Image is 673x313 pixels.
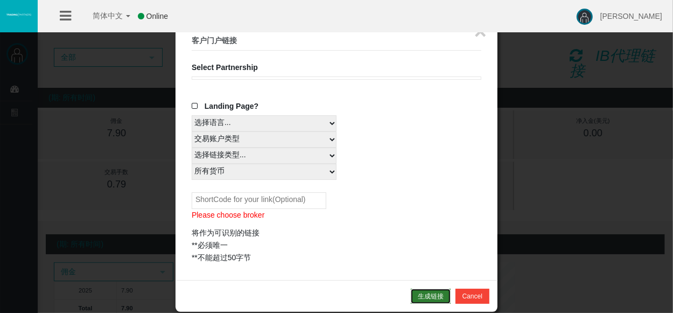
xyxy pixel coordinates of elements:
[192,227,481,239] div: 将作为可识别的链接
[411,289,451,304] button: 生成链接
[192,252,481,264] div: **不能超过50字节
[455,289,489,304] button: Cancel
[474,20,487,42] button: ×
[577,9,593,25] img: user-image
[205,102,258,110] span: Landing Page?
[192,192,326,209] input: ShortCode for your link(Optional)
[146,12,168,20] span: Online
[600,12,662,20] span: [PERSON_NAME]
[5,12,32,17] img: logo.svg
[192,36,237,45] b: 客户门户链接
[79,11,123,20] span: 简体中文
[192,209,481,221] p: Please choose broker
[192,61,258,74] label: Select Partnership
